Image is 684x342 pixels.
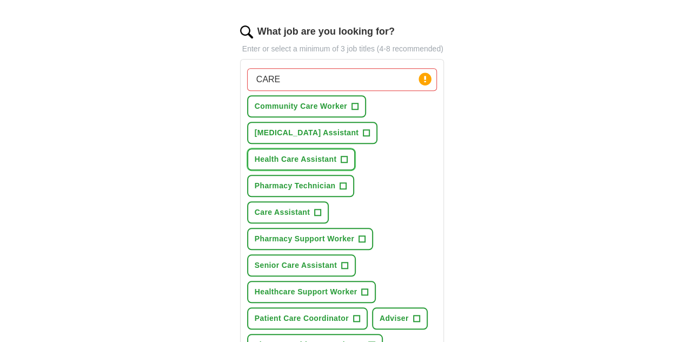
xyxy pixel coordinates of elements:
[372,307,428,330] button: Adviser
[247,281,376,303] button: Healthcare Support Worker
[255,313,349,324] span: Patient Care Coordinator
[255,101,347,112] span: Community Care Worker
[255,260,337,271] span: Senior Care Assistant
[247,254,356,277] button: Senior Care Assistant
[247,95,366,117] button: Community Care Worker
[247,68,437,91] input: Type a job title and press enter
[255,207,310,218] span: Care Assistant
[247,122,377,144] button: [MEDICAL_DATA] Assistant
[247,228,373,250] button: Pharmacy Support Worker
[257,24,395,39] label: What job are you looking for?
[255,286,357,298] span: Healthcare Support Worker
[247,201,329,223] button: Care Assistant
[380,313,409,324] span: Adviser
[240,43,444,55] p: Enter or select a minimum of 3 job titles (4-8 recommended)
[255,233,354,245] span: Pharmacy Support Worker
[247,175,355,197] button: Pharmacy Technician
[240,25,253,38] img: search.png
[247,307,368,330] button: Patient Care Coordinator
[255,154,337,165] span: Health Care Assistant
[247,148,356,170] button: Health Care Assistant
[255,127,358,139] span: [MEDICAL_DATA] Assistant
[255,180,336,192] span: Pharmacy Technician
